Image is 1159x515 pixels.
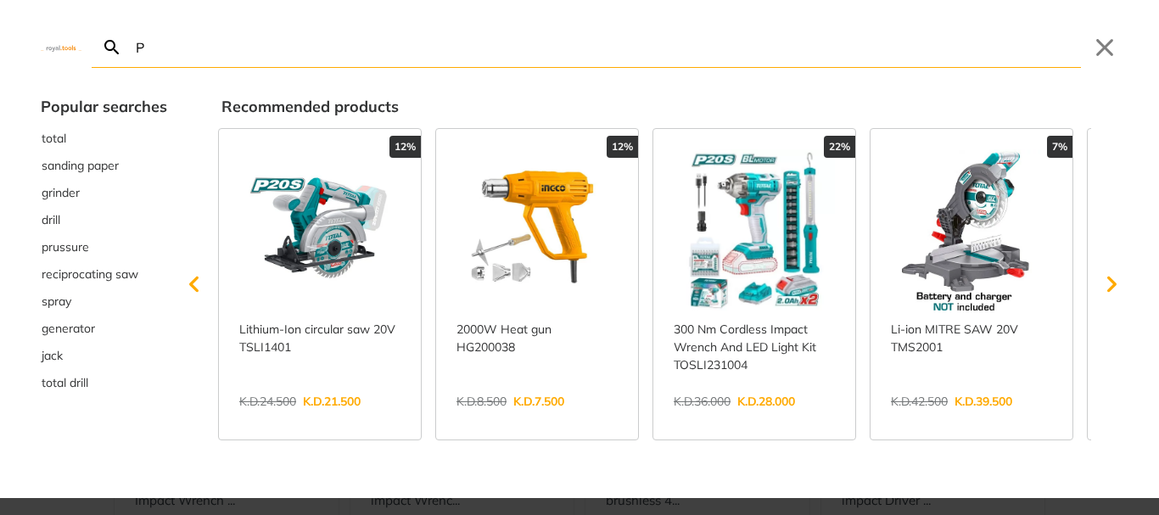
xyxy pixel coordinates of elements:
div: Suggestion: jack [41,342,167,369]
span: total [42,130,66,148]
button: Select suggestion: generator [41,315,167,342]
button: Select suggestion: spray [41,288,167,315]
button: Select suggestion: grinder [41,179,167,206]
span: spray [42,293,71,311]
button: Select suggestion: reciprocating saw [41,260,167,288]
button: Select suggestion: jack [41,342,167,369]
span: jack [42,347,63,365]
svg: Search [102,37,122,58]
div: Suggestion: total drill [41,369,167,396]
div: Suggestion: spray [41,288,167,315]
svg: Scroll left [177,267,211,301]
div: Popular searches [41,95,167,118]
div: Suggestion: reciprocating saw [41,260,167,288]
span: sanding paper [42,157,119,175]
div: Recommended products [221,95,1118,118]
span: grinder [42,184,80,202]
div: 12% [389,136,421,158]
button: Select suggestion: total drill [41,369,167,396]
div: 22% [824,136,855,158]
div: Suggestion: generator [41,315,167,342]
img: Close [41,43,81,51]
svg: Scroll right [1095,267,1128,301]
div: Suggestion: grinder [41,179,167,206]
div: 7% [1047,136,1072,158]
button: Select suggestion: prussure [41,233,167,260]
span: total drill [42,374,88,392]
div: Suggestion: sanding paper [41,152,167,179]
div: Suggestion: drill [41,206,167,233]
button: Select suggestion: drill [41,206,167,233]
span: reciprocating saw [42,266,138,283]
button: Close [1091,34,1118,61]
div: 12% [607,136,638,158]
span: generator [42,320,95,338]
span: prussure [42,238,89,256]
button: Select suggestion: sanding paper [41,152,167,179]
div: Suggestion: prussure [41,233,167,260]
div: Suggestion: total [41,125,167,152]
button: Select suggestion: total [41,125,167,152]
span: drill [42,211,60,229]
input: Search… [132,27,1081,67]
